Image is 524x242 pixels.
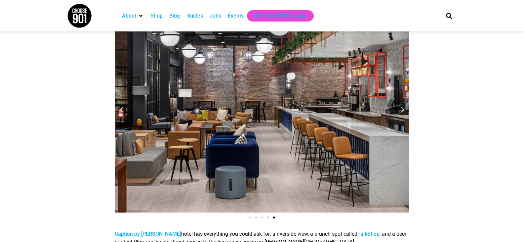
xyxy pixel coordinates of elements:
div: A modern lounge area in one of the boutique hotels in the heart of Memphis features a bar, bar st... [115,7,409,213]
div: Slides [115,7,409,222]
a: Guides [186,12,203,20]
nav: Main nav [119,10,435,22]
span: Go to slide 4 [267,217,269,218]
span: Go to slide 1 [249,217,251,218]
span: Go to slide 5 [273,217,275,218]
div: Next slide [399,107,406,113]
a: Events [228,12,244,20]
a: Blog [169,12,180,20]
a: Get Choose901 Emails [254,12,307,20]
div: Previous slide [118,107,125,113]
a: Caption by [PERSON_NAME] [115,231,181,237]
div: 5 / 5 [115,7,409,213]
a: Jobs [210,12,221,20]
div: Search [443,10,454,21]
span: Go to slide 3 [261,217,263,218]
a: TalkShop [357,231,380,237]
a: Shop [150,12,163,20]
a: About [122,12,136,20]
span: Go to slide 2 [255,217,257,218]
div: About [119,10,147,22]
